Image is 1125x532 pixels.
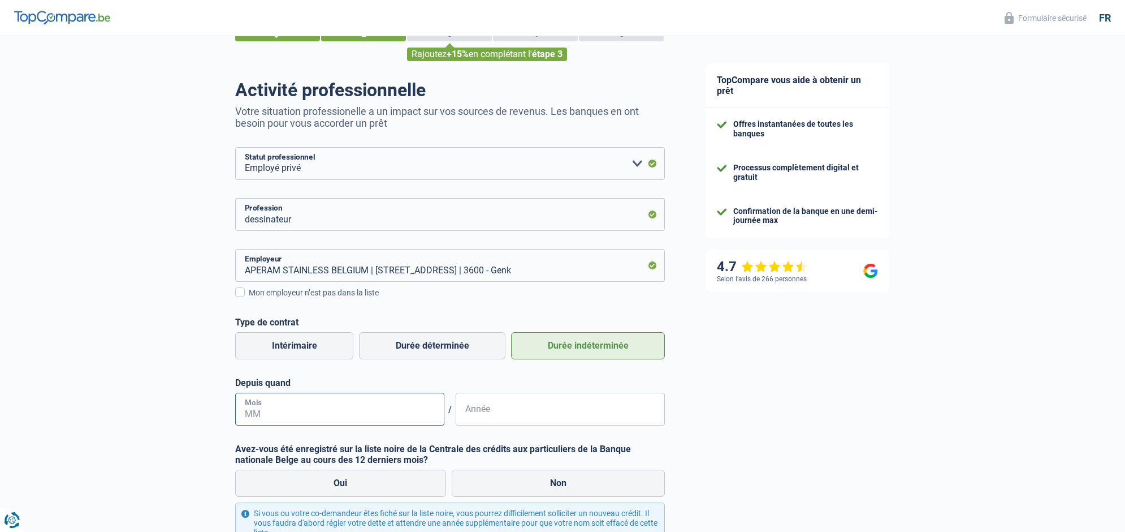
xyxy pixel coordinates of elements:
[456,393,665,426] input: AAAA
[511,332,665,359] label: Durée indéterminée
[235,377,665,388] label: Depuis quand
[235,249,665,282] input: Cherchez votre employeur
[998,8,1093,27] button: Formulaire sécurisé
[733,163,878,182] div: Processus complètement digital et gratuit
[235,444,665,465] label: Avez-vous été enregistré sur la liste noire de la Centrale des crédits aux particuliers de la Ban...
[235,317,665,328] label: Type de contrat
[1099,12,1111,24] div: fr
[532,49,562,59] span: étape 3
[706,63,889,108] div: TopCompare vous aide à obtenir un prêt
[235,332,353,359] label: Intérimaire
[717,275,807,283] div: Selon l’avis de 266 personnes
[235,470,446,497] label: Oui
[407,48,567,61] div: Rajoutez en complétant l'
[444,404,456,415] span: /
[235,79,665,101] h1: Activité professionnelle
[359,332,505,359] label: Durée déterminée
[733,119,878,139] div: Offres instantanées de toutes les banques
[717,259,808,275] div: 4.7
[235,393,444,426] input: MM
[733,207,878,226] div: Confirmation de la banque en une demi-journée max
[14,11,110,24] img: TopCompare Logo
[249,287,665,299] div: Mon employeur n’est pas dans la liste
[235,105,665,129] p: Votre situation professionelle a un impact sur vos sources de revenus. Les banques en ont besoin ...
[447,49,469,59] span: +15%
[452,470,665,497] label: Non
